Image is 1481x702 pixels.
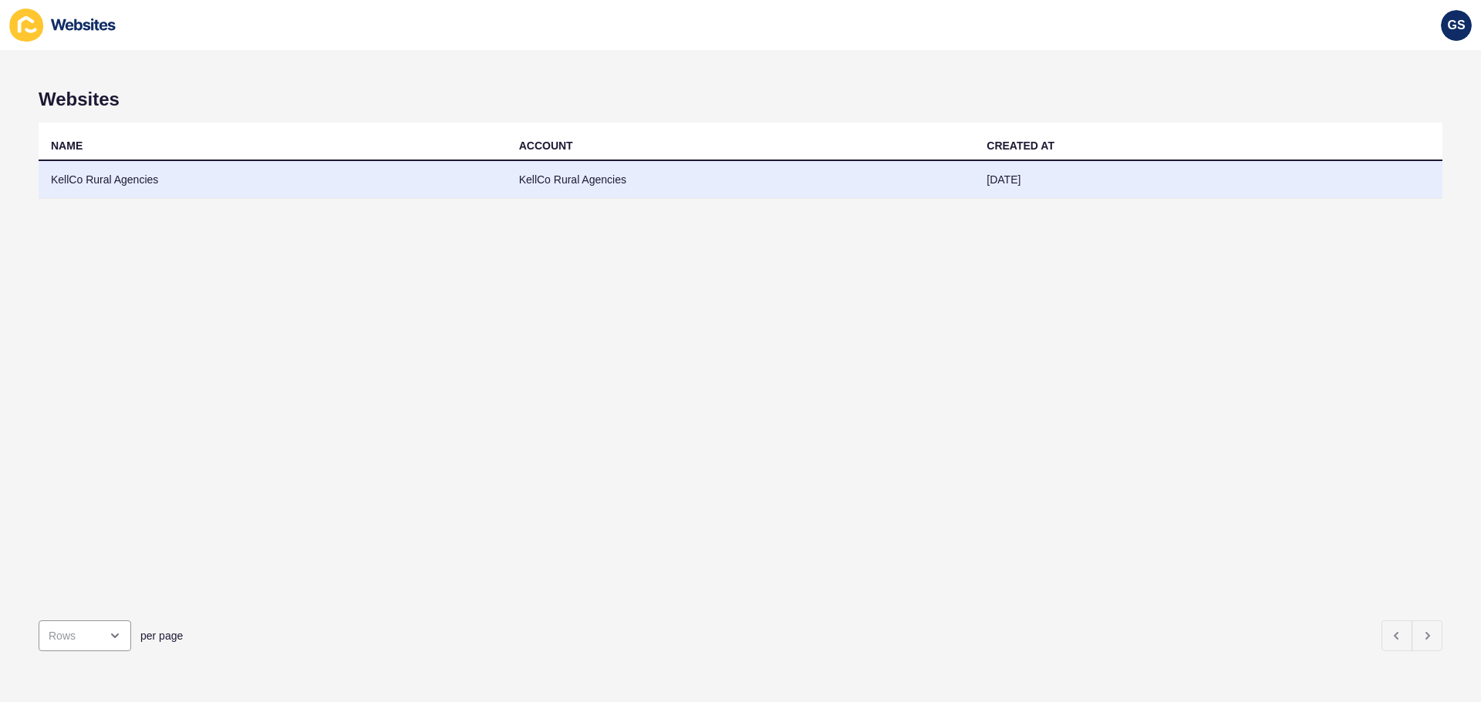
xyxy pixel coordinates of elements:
[39,161,507,199] td: KellCo Rural Agencies
[507,161,975,199] td: KellCo Rural Agencies
[39,89,1442,110] h1: Websites
[140,628,183,643] span: per page
[987,138,1054,153] div: CREATED AT
[51,138,83,153] div: NAME
[974,161,1442,199] td: [DATE]
[39,620,131,651] div: open menu
[519,138,573,153] div: ACCOUNT
[1447,18,1465,33] span: GS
